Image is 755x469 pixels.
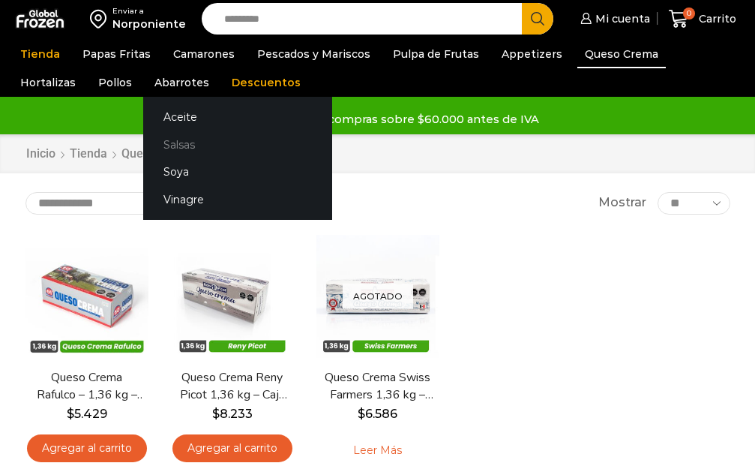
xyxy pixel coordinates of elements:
a: Soya [143,158,332,186]
a: Queso Crema Swiss Farmers 1,36 kg – Caja 13,6 kg [322,369,433,404]
img: address-field-icon.svg [90,6,112,32]
span: Mostrar [598,194,646,212]
span: $ [358,407,365,421]
bdi: 8.233 [212,407,253,421]
a: Leé más sobre “Queso Crema Swiss Farmers 1,36 kg - Caja 13,6 kg” [330,434,425,466]
a: Inicio [25,146,56,163]
a: Quesos [121,146,163,163]
a: Tienda [69,146,108,163]
span: Carrito [695,11,736,26]
a: Tienda [13,40,67,68]
a: Pescados y Mariscos [250,40,378,68]
a: Papas Fritas [75,40,158,68]
a: Camarones [166,40,242,68]
a: Aceite [143,103,332,131]
a: Agregar al carrito: “Queso Crema Reny Picot 1,36 kg - Caja 13,6 kg” [172,434,292,462]
a: Appetizers [494,40,570,68]
a: Abarrotes [147,68,217,97]
span: Mi cuenta [592,11,650,26]
p: Agotado [343,284,413,308]
div: Norponiente [112,17,186,32]
a: Queso Crema Reny Picot 1,36 kg – Caja 13,6 kg [177,369,288,404]
a: Mi cuenta [577,4,650,34]
bdi: 6.586 [358,407,397,421]
a: Salsas [143,131,332,158]
span: 0 [683,8,695,20]
a: Pulpa de Frutas [385,40,487,68]
span: $ [212,407,220,421]
a: Queso Crema [577,40,666,68]
select: Pedido de la tienda [25,192,217,215]
a: Agregar al carrito: “Queso Crema Rafulco - 1,36 kg - Caja 16,32 kg” [27,434,147,462]
a: Vinagre [143,186,332,214]
a: 0 Carrito [665,2,740,37]
a: Hortalizas [13,68,83,97]
bdi: 5.429 [67,407,107,421]
a: Queso Crema Rafulco – 1,36 kg – Caja 16,32 kg [31,369,142,404]
a: Descuentos [224,68,308,97]
div: Enviar a [112,6,186,17]
button: Search button [522,3,553,35]
span: $ [67,407,74,421]
a: Pollos [91,68,139,97]
nav: Breadcrumb [25,146,210,163]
